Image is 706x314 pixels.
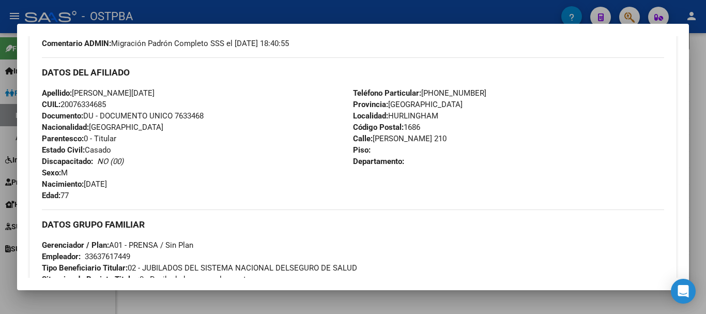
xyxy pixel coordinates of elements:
[353,88,486,98] span: [PHONE_NUMBER]
[42,145,85,155] strong: Estado Civil:
[42,38,289,49] span: Migración Padrón Completo SSS el [DATE] 18:40:55
[42,100,106,109] span: 20076334685
[42,145,111,155] span: Casado
[353,100,388,109] strong: Provincia:
[42,168,68,177] span: M
[42,180,84,189] strong: Nacimiento:
[42,263,357,273] span: 02 - JUBILADOS DEL SISTEMA NACIONAL DELSEGURO DE SALUD
[85,251,130,262] div: 33637617449
[353,145,371,155] strong: Piso:
[42,180,107,189] span: [DATE]
[42,191,69,200] span: 77
[353,157,404,166] strong: Departamento:
[353,100,463,109] span: [GEOGRAPHIC_DATA]
[353,134,373,143] strong: Calle:
[42,123,163,132] span: [GEOGRAPHIC_DATA]
[42,252,81,261] strong: Empleador:
[42,191,60,200] strong: Edad:
[353,134,447,143] span: [PERSON_NAME] 210
[42,134,84,143] strong: Parentesco:
[42,275,140,284] strong: Situacion de Revista Titular:
[42,241,193,250] span: A01 - PRENSA / Sin Plan
[353,111,388,121] strong: Localidad:
[42,111,83,121] strong: Documento:
[42,67,664,78] h3: DATOS DEL AFILIADO
[42,157,93,166] strong: Discapacitado:
[42,241,109,250] strong: Gerenciador / Plan:
[353,88,421,98] strong: Teléfono Particular:
[42,123,89,132] strong: Nacionalidad:
[42,88,155,98] span: [PERSON_NAME][DATE]
[42,111,204,121] span: DU - DOCUMENTO UNICO 7633468
[42,39,111,48] strong: Comentario ADMIN:
[353,111,438,121] span: HURLINGHAM
[97,157,124,166] i: NO (00)
[671,279,696,304] div: Open Intercom Messenger
[353,123,404,132] strong: Código Postal:
[42,88,72,98] strong: Apellido:
[42,168,61,177] strong: Sexo:
[42,275,250,284] span: 0 - Recibe haberes regularmente
[42,263,128,273] strong: Tipo Beneficiario Titular:
[42,100,60,109] strong: CUIL:
[42,134,116,143] span: 0 - Titular
[353,123,420,132] span: 1686
[42,219,664,230] h3: DATOS GRUPO FAMILIAR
